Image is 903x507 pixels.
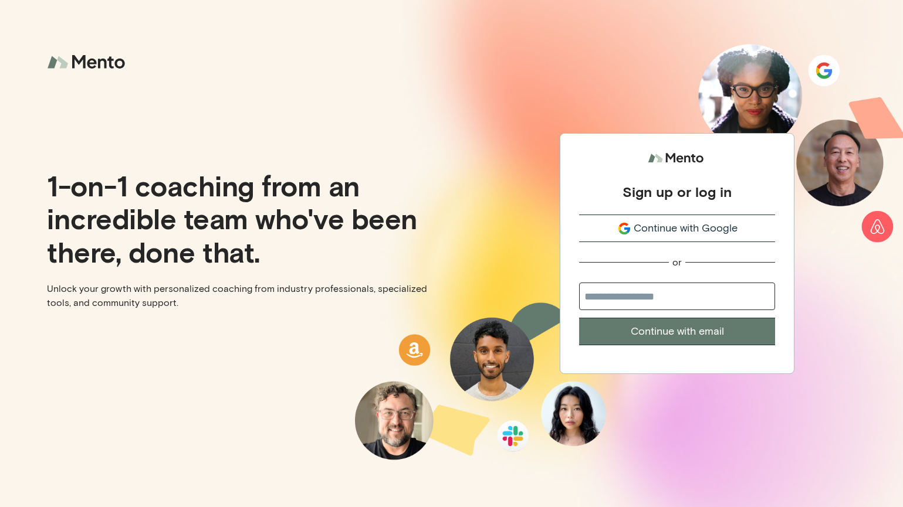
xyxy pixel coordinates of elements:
[672,256,682,268] div: or
[579,318,775,345] button: Continue with email
[634,220,738,236] span: Continue with Google
[47,282,442,310] p: Unlock your growth with personalized coaching from industry professionals, specialized tools, and...
[579,215,775,242] button: Continue with Google
[47,169,442,267] p: 1-on-1 coaching from an incredible team who've been there, done that.
[47,47,129,78] img: logo
[648,148,706,169] img: logo.svg
[623,183,732,200] div: Sign up or log in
